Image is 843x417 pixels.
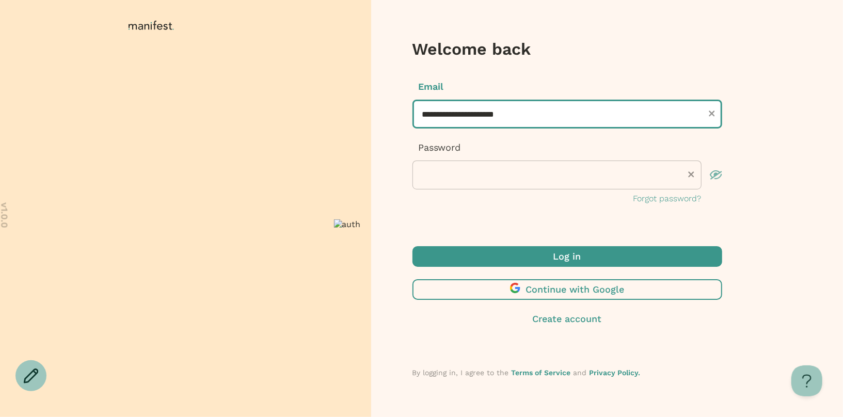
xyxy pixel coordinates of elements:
[412,39,722,59] h3: Welcome back
[412,141,722,154] p: Password
[512,368,571,377] a: Terms of Service
[633,193,702,205] button: Forgot password?
[412,368,641,377] span: By logging in, I agree to the and
[412,246,722,267] button: Log in
[412,312,722,326] button: Create account
[334,219,361,229] img: auth
[412,279,722,300] button: Continue with Google
[412,80,722,93] p: Email
[791,365,822,396] iframe: Toggle Customer Support
[590,368,641,377] a: Privacy Policy.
